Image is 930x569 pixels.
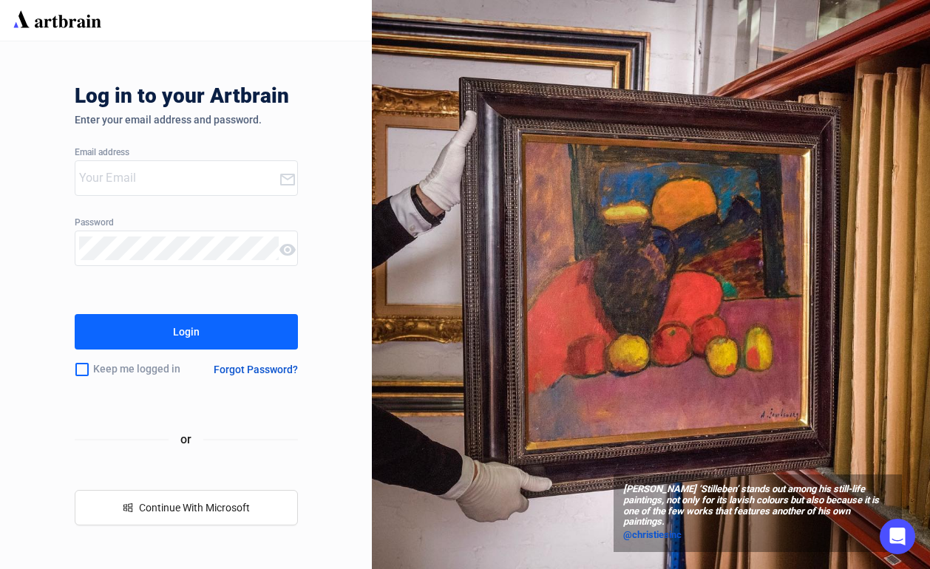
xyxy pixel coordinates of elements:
div: Password [75,218,298,228]
a: @christiesinc [623,528,892,542]
span: or [169,430,203,449]
div: Open Intercom Messenger [880,519,915,554]
div: Email address [75,148,298,158]
span: windows [123,502,133,513]
button: Login [75,314,298,350]
span: [PERSON_NAME] ‘Stilleben’ stands out among his still-life paintings, not only for its lavish colo... [623,484,892,528]
span: Continue With Microsoft [139,502,250,514]
div: Keep me logged in [75,354,197,385]
div: Forgot Password? [214,364,298,375]
div: Enter your email address and password. [75,114,298,126]
button: windowsContinue With Microsoft [75,490,298,525]
div: Log in to your Artbrain [75,84,518,114]
span: @christiesinc [623,529,682,540]
div: Login [173,320,200,344]
input: Your Email [79,166,279,190]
